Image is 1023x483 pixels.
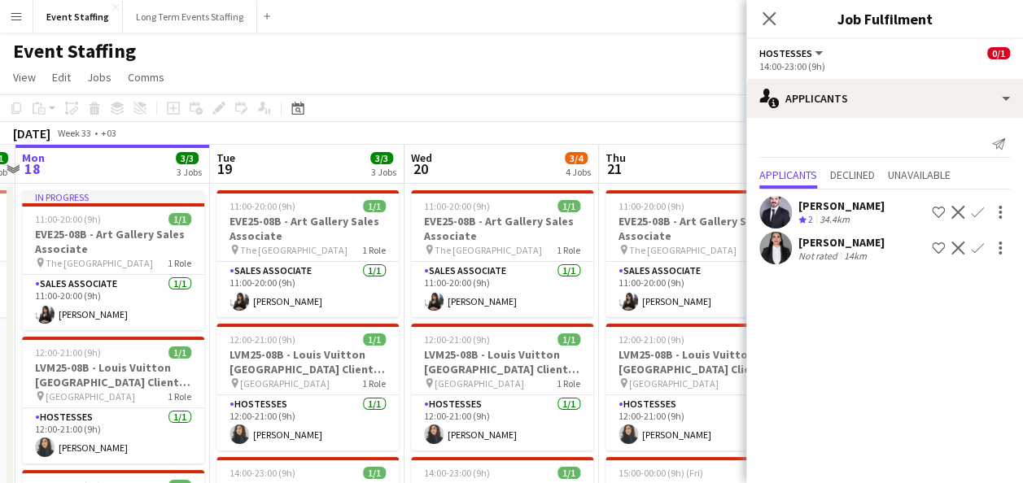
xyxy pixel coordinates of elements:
span: 1/1 [557,200,580,212]
span: 1 Role [557,377,580,389]
span: 19 [214,159,235,178]
app-card-role: Sales Associate1/111:00-20:00 (9h)[PERSON_NAME] [411,262,593,317]
span: 1/1 [168,346,191,359]
span: 11:00-20:00 (9h) [230,200,295,212]
span: 1/1 [363,200,386,212]
div: 4 Jobs [566,166,591,178]
span: 18 [20,159,45,178]
div: [PERSON_NAME] [798,198,885,213]
h3: EVE25-08B - Art Gallery Sales Associate [216,214,399,243]
span: 1 Role [557,244,580,256]
h3: Job Fulfilment [746,8,1023,29]
span: 1/1 [557,333,580,346]
span: Mon [22,150,45,165]
span: 11:00-20:00 (9h) [424,200,490,212]
span: The [GEOGRAPHIC_DATA] [46,257,153,269]
h3: EVE25-08B - Art Gallery Sales Associate [411,214,593,243]
span: Wed [411,150,432,165]
app-card-role: Hostesses1/112:00-21:00 (9h)[PERSON_NAME] [22,408,204,463]
span: 12:00-21:00 (9h) [424,333,490,346]
div: 3 Jobs [371,166,396,178]
span: 1 Role [168,390,191,402]
app-card-role: Hostesses1/112:00-21:00 (9h)[PERSON_NAME] [216,395,399,450]
app-job-card: 12:00-21:00 (9h)1/1LVM25-08B - Louis Vuitton [GEOGRAPHIC_DATA] Client Advisor [GEOGRAPHIC_DATA]1 ... [605,324,788,450]
span: [GEOGRAPHIC_DATA] [240,377,330,389]
span: 1/1 [363,333,386,346]
span: 11:00-20:00 (9h) [619,200,684,212]
span: Jobs [87,70,111,85]
span: 1 Role [362,377,386,389]
span: The [GEOGRAPHIC_DATA] [240,244,348,256]
a: Comms [121,67,171,88]
span: 14:00-23:00 (9h) [230,467,295,479]
span: [GEOGRAPHIC_DATA] [435,377,524,389]
span: Week 33 [54,127,94,139]
span: 0/1 [987,47,1010,59]
app-card-role: Sales Associate1/111:00-20:00 (9h)[PERSON_NAME] [216,262,399,317]
app-job-card: 12:00-21:00 (9h)1/1LVM25-08B - Louis Vuitton [GEOGRAPHIC_DATA] Client Advisor [GEOGRAPHIC_DATA]1 ... [22,337,204,463]
span: 12:00-21:00 (9h) [619,333,684,346]
span: 3/4 [565,152,588,164]
span: [GEOGRAPHIC_DATA] [46,390,135,402]
span: Comms [128,70,164,85]
h1: Event Staffing [13,39,136,63]
app-job-card: 11:00-20:00 (9h)1/1EVE25-08B - Art Gallery Sales Associate The [GEOGRAPHIC_DATA]1 RoleSales Assoc... [605,190,788,317]
span: 15:00-00:00 (9h) (Fri) [619,467,703,479]
div: +03 [101,127,116,139]
button: Long Term Events Staffing [123,1,257,33]
span: 20 [409,159,432,178]
span: Applicants [759,169,817,181]
button: Hostesses [759,47,825,59]
div: 11:00-20:00 (9h)1/1EVE25-08B - Art Gallery Sales Associate The [GEOGRAPHIC_DATA]1 RoleSales Assoc... [411,190,593,317]
span: 3/3 [370,152,393,164]
span: Edit [52,70,71,85]
span: View [13,70,36,85]
app-card-role: Hostesses1/112:00-21:00 (9h)[PERSON_NAME] [605,395,788,450]
span: [GEOGRAPHIC_DATA] [629,377,719,389]
a: View [7,67,42,88]
h3: EVE25-08B - Art Gallery Sales Associate [605,214,788,243]
h3: EVE25-08B - Art Gallery Sales Associate [22,227,204,256]
div: Applicants [746,79,1023,118]
span: The [GEOGRAPHIC_DATA] [629,244,737,256]
div: 14:00-23:00 (9h) [759,60,1010,72]
span: 12:00-21:00 (9h) [35,346,101,359]
span: The [GEOGRAPHIC_DATA] [435,244,542,256]
span: 1/1 [363,467,386,479]
div: [DATE] [13,125,50,141]
div: 3 Jobs [177,166,202,178]
h3: LVM25-08B - Louis Vuitton [GEOGRAPHIC_DATA] Client Advisor [22,360,204,389]
span: Declined [830,169,875,181]
div: In progress [22,190,204,203]
app-job-card: In progress11:00-20:00 (9h)1/1EVE25-08B - Art Gallery Sales Associate The [GEOGRAPHIC_DATA]1 Role... [22,190,204,330]
app-card-role: Sales Associate1/111:00-20:00 (9h)[PERSON_NAME] [22,275,204,330]
span: 1/1 [168,213,191,225]
a: Jobs [81,67,118,88]
app-job-card: 12:00-21:00 (9h)1/1LVM25-08B - Louis Vuitton [GEOGRAPHIC_DATA] Client Advisor [GEOGRAPHIC_DATA]1 ... [411,324,593,450]
div: Not rated [798,250,841,262]
span: 12:00-21:00 (9h) [230,333,295,346]
h3: LVM25-08B - Louis Vuitton [GEOGRAPHIC_DATA] Client Advisor [216,347,399,376]
app-card-role: Hostesses1/112:00-21:00 (9h)[PERSON_NAME] [411,395,593,450]
app-job-card: 11:00-20:00 (9h)1/1EVE25-08B - Art Gallery Sales Associate The [GEOGRAPHIC_DATA]1 RoleSales Assoc... [216,190,399,317]
span: Thu [605,150,626,165]
span: Unavailable [888,169,951,181]
button: Event Staffing [33,1,123,33]
span: 14:00-23:00 (9h) [424,467,490,479]
div: 14km [841,250,870,262]
app-job-card: 12:00-21:00 (9h)1/1LVM25-08B - Louis Vuitton [GEOGRAPHIC_DATA] Client Advisor [GEOGRAPHIC_DATA]1 ... [216,324,399,450]
div: 34.4km [816,213,853,227]
span: 11:00-20:00 (9h) [35,213,101,225]
a: Edit [46,67,77,88]
app-card-role: Sales Associate1/111:00-20:00 (9h)[PERSON_NAME] [605,262,788,317]
h3: LVM25-08B - Louis Vuitton [GEOGRAPHIC_DATA] Client Advisor [411,347,593,376]
span: Tue [216,150,235,165]
span: 2 [808,213,813,225]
